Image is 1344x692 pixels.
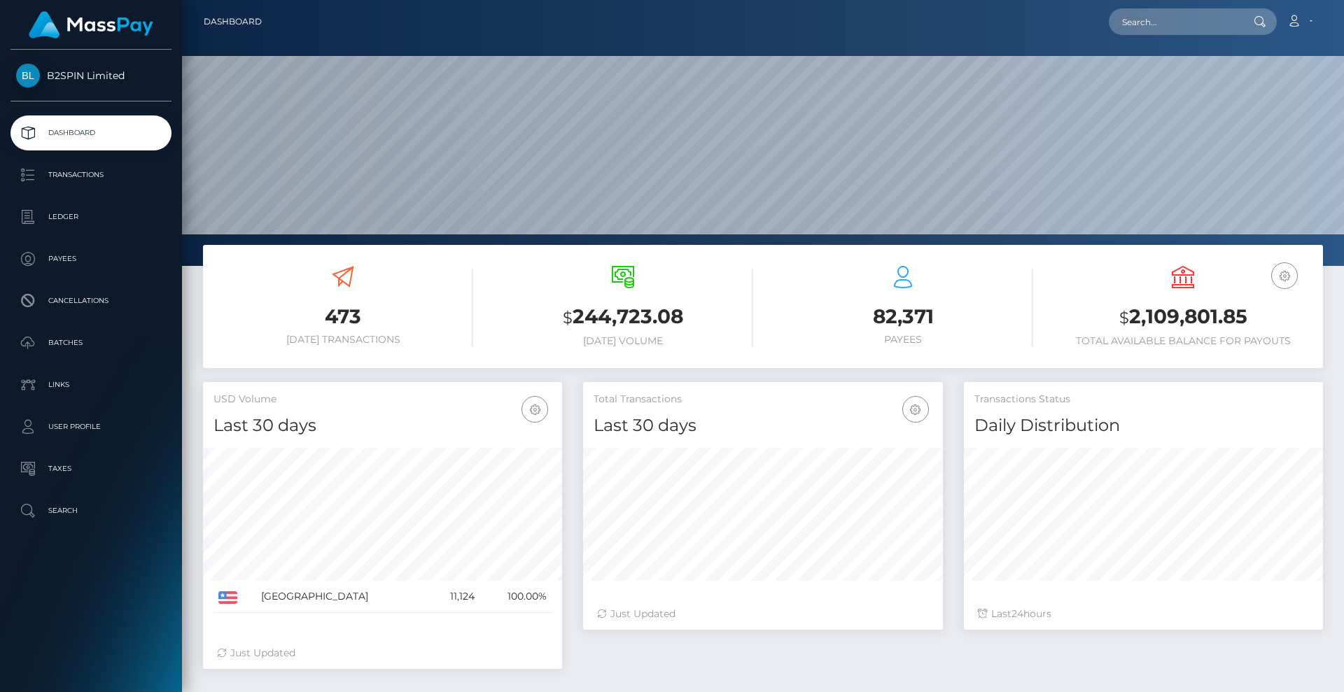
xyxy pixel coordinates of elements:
[16,332,166,353] p: Batches
[16,458,166,479] p: Taxes
[16,290,166,311] p: Cancellations
[493,335,752,347] h6: [DATE] Volume
[1053,335,1312,347] h6: Total Available Balance for Payouts
[256,581,429,613] td: [GEOGRAPHIC_DATA]
[594,393,932,407] h5: Total Transactions
[204,7,262,36] a: Dashboard
[1109,8,1240,35] input: Search...
[10,367,171,402] a: Links
[29,11,153,38] img: MassPay Logo
[16,248,166,269] p: Payees
[16,500,166,521] p: Search
[218,591,237,604] img: US.png
[16,206,166,227] p: Ledger
[974,414,1312,438] h4: Daily Distribution
[1011,607,1023,620] span: 24
[10,157,171,192] a: Transactions
[773,334,1032,346] h6: Payees
[16,122,166,143] p: Dashboard
[1119,308,1129,327] small: $
[10,199,171,234] a: Ledger
[16,64,40,87] img: B2SPIN Limited
[213,303,472,330] h3: 473
[428,581,479,613] td: 11,124
[16,164,166,185] p: Transactions
[217,646,548,661] div: Just Updated
[493,303,752,332] h3: 244,723.08
[978,607,1309,621] div: Last hours
[773,303,1032,330] h3: 82,371
[10,69,171,82] span: B2SPIN Limited
[563,308,573,327] small: $
[10,283,171,318] a: Cancellations
[10,241,171,276] a: Payees
[10,409,171,444] a: User Profile
[213,393,552,407] h5: USD Volume
[10,451,171,486] a: Taxes
[597,607,928,621] div: Just Updated
[974,393,1312,407] h5: Transactions Status
[10,493,171,528] a: Search
[213,414,552,438] h4: Last 30 days
[1053,303,1312,332] h3: 2,109,801.85
[16,416,166,437] p: User Profile
[213,334,472,346] h6: [DATE] Transactions
[479,581,552,613] td: 100.00%
[10,115,171,150] a: Dashboard
[594,414,932,438] h4: Last 30 days
[10,325,171,360] a: Batches
[16,374,166,395] p: Links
